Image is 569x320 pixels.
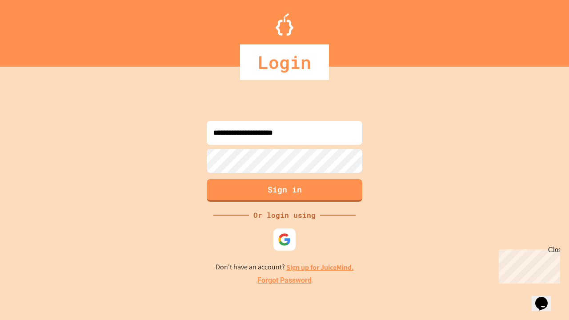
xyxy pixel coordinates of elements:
iframe: chat widget [495,246,560,284]
img: google-icon.svg [278,233,291,246]
a: Forgot Password [257,275,312,286]
p: Don't have an account? [216,262,354,273]
div: Or login using [249,210,320,220]
img: Logo.svg [276,13,293,36]
a: Sign up for JuiceMind. [286,263,354,272]
button: Sign in [207,179,362,202]
div: Login [240,44,329,80]
div: Chat with us now!Close [4,4,61,56]
iframe: chat widget [532,284,560,311]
